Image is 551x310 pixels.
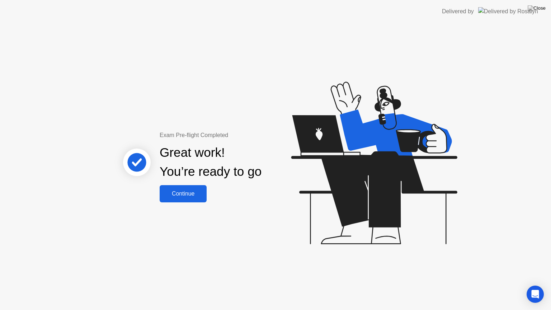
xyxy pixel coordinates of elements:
[160,185,207,202] button: Continue
[478,7,538,15] img: Delivered by Rosalyn
[442,7,474,16] div: Delivered by
[527,286,544,303] div: Open Intercom Messenger
[160,143,262,181] div: Great work! You’re ready to go
[160,131,308,140] div: Exam Pre-flight Completed
[528,5,546,11] img: Close
[162,191,204,197] div: Continue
